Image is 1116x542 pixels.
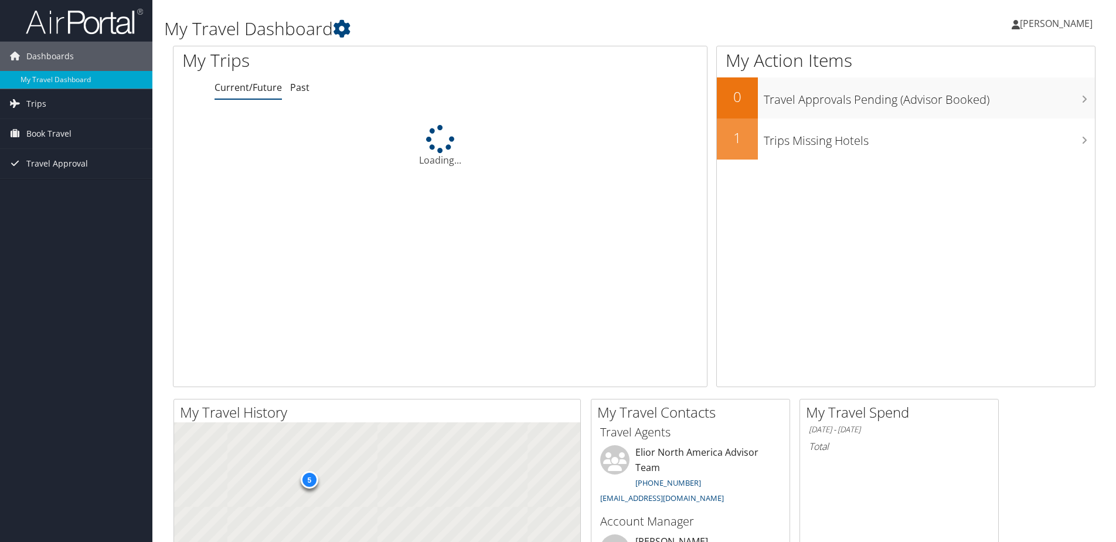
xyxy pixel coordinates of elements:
h3: Trips Missing Hotels [764,127,1095,149]
h2: 0 [717,87,758,107]
h2: My Travel Contacts [597,402,790,422]
h1: My Travel Dashboard [164,16,791,41]
a: [EMAIL_ADDRESS][DOMAIN_NAME] [600,493,724,503]
h3: Account Manager [600,513,781,530]
div: 5 [300,471,318,489]
span: Trips [26,89,46,118]
h1: My Trips [182,48,476,73]
div: Loading... [173,125,707,167]
h2: 1 [717,128,758,148]
a: Current/Future [215,81,282,94]
a: [PHONE_NUMBER] [635,477,701,488]
a: 1Trips Missing Hotels [717,118,1095,160]
h1: My Action Items [717,48,1095,73]
span: Dashboards [26,42,74,71]
img: airportal-logo.png [26,8,143,35]
a: [PERSON_NAME] [1012,6,1104,41]
h2: My Travel History [180,402,580,422]
h6: [DATE] - [DATE] [809,424,989,435]
a: 0Travel Approvals Pending (Advisor Booked) [717,77,1095,118]
span: Book Travel [26,119,72,148]
span: Travel Approval [26,149,88,178]
span: [PERSON_NAME] [1020,17,1093,30]
h6: Total [809,440,989,453]
h2: My Travel Spend [806,402,998,422]
h3: Travel Approvals Pending (Advisor Booked) [764,86,1095,108]
h3: Travel Agents [600,424,781,441]
li: Elior North America Advisor Team [594,445,787,508]
a: Past [290,81,309,94]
